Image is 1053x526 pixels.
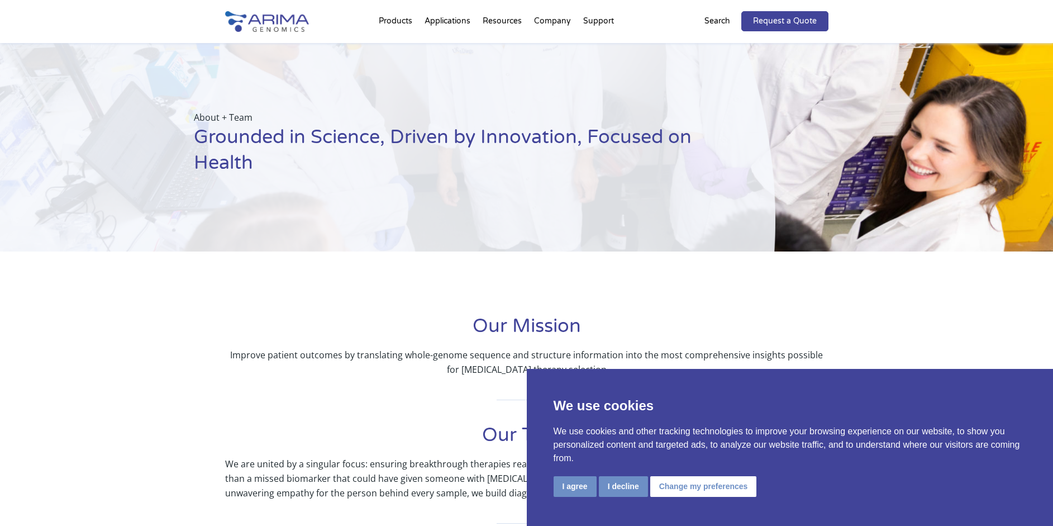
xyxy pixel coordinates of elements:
h1: Our Mission [225,314,828,348]
p: Improve patient outcomes by translating whole-genome sequence and structure information into the ... [225,348,828,377]
p: About + Team [194,110,720,125]
p: We use cookies and other tracking technologies to improve your browsing experience on our website... [554,425,1027,465]
p: We use cookies [554,396,1027,416]
button: I decline [599,476,648,497]
h1: Our Team [225,423,828,457]
p: We are united by a singular focus: ensuring breakthrough therapies reach the patients they were c... [225,457,828,500]
button: Change my preferences [650,476,757,497]
a: Request a Quote [741,11,828,31]
button: I agree [554,476,597,497]
h1: Grounded in Science, Driven by Innovation, Focused on Health [194,125,720,184]
p: Search [704,14,730,29]
img: Arima-Genomics-logo [225,11,309,32]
